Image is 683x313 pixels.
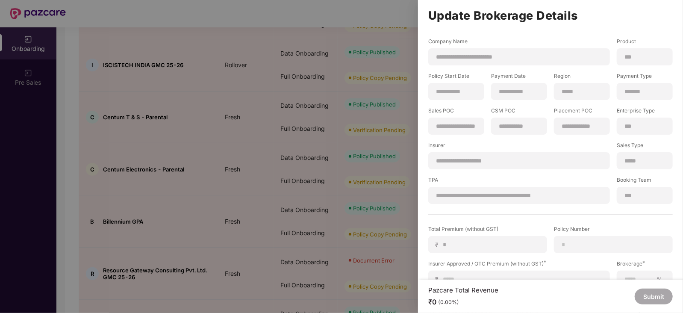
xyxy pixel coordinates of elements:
[428,38,610,48] label: Company Name
[435,241,442,249] span: ₹
[491,72,547,83] label: Payment Date
[438,299,459,306] div: (0.00%)
[617,72,673,83] label: Payment Type
[428,107,484,118] label: Sales POC
[617,176,673,187] label: Booking Team
[617,38,673,48] label: Product
[428,11,673,21] h2: Update Brokerage Details
[428,225,547,236] label: Total Premium (without GST)
[554,225,673,233] div: Policy Number
[617,107,673,118] label: Enterprise Type
[428,176,610,187] label: TPA
[653,275,666,283] span: %
[428,72,484,83] label: Policy Start Date
[428,142,610,152] label: Insurer
[554,107,610,118] label: Placement POC
[428,260,610,267] div: Insurer Approved / OTC Premium (without GST)
[428,298,498,307] div: ₹0
[635,289,673,304] button: Submit
[617,142,673,152] label: Sales Type
[491,107,547,118] label: CSM POC
[428,286,498,294] div: Pazcare Total Revenue
[435,275,442,283] span: ₹
[554,72,610,83] label: Region
[617,260,673,267] div: Brokerage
